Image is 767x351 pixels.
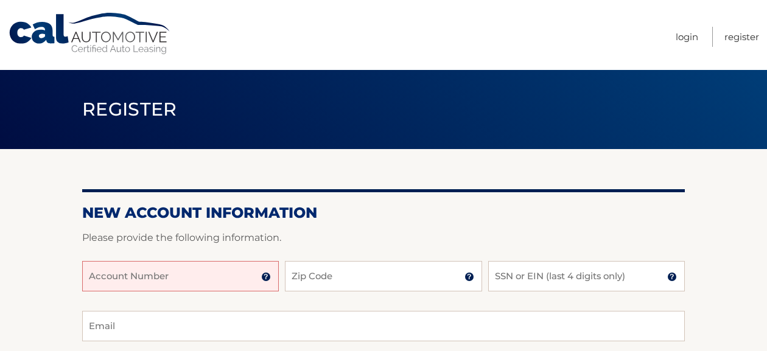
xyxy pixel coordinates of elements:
[676,27,698,47] a: Login
[667,272,677,282] img: tooltip.svg
[464,272,474,282] img: tooltip.svg
[724,27,759,47] a: Register
[261,272,271,282] img: tooltip.svg
[285,261,482,291] input: Zip Code
[82,98,177,120] span: Register
[82,261,279,291] input: Account Number
[82,204,685,222] h2: New Account Information
[8,12,172,55] a: Cal Automotive
[488,261,685,291] input: SSN or EIN (last 4 digits only)
[82,229,685,246] p: Please provide the following information.
[82,311,685,341] input: Email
